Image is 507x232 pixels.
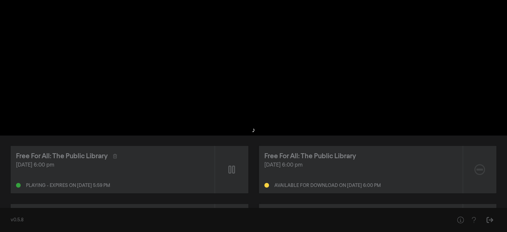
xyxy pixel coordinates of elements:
div: Free For All: The Public Library [264,151,356,161]
button: Sign Out [483,213,496,227]
div: [DATE] 6:00 pm [16,161,209,169]
div: Available for download on [DATE] 6:00 pm [274,183,381,188]
div: Free For All: The Public Library [16,151,108,161]
div: Playing - expires on [DATE] 5:59 pm [26,183,110,188]
div: [DATE] 6:00 pm [264,161,458,169]
button: Help [467,213,480,227]
div: v0.5.8 [11,217,440,224]
button: Help [454,213,467,227]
